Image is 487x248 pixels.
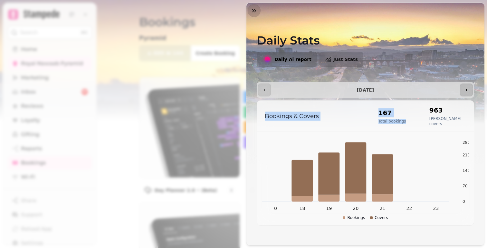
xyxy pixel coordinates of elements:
[378,119,406,124] p: Total bookings
[429,116,469,126] p: [PERSON_NAME] covers
[463,168,470,173] tspan: 140
[380,206,386,211] tspan: 21
[257,18,474,47] h1: Daily Stats
[246,3,484,164] img: Background
[463,153,470,157] tspan: 210
[265,112,366,121] p: Bookings & Covers
[353,206,359,211] tspan: 20
[333,57,358,62] span: Just Stats
[463,184,467,188] tspan: 70
[326,206,332,211] tspan: 19
[320,52,363,67] button: Just Stats
[463,140,470,145] tspan: 280
[370,215,388,220] div: Covers
[274,206,277,211] tspan: 0
[343,215,365,220] div: Bookings
[429,106,469,115] h2: 963
[257,52,317,67] button: Daily Ai report
[463,199,465,204] tspan: 0
[300,206,305,211] tspan: 18
[406,206,412,211] tspan: 22
[433,206,439,211] tspan: 23
[378,108,406,117] h2: 167
[274,57,311,62] span: Daily Ai report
